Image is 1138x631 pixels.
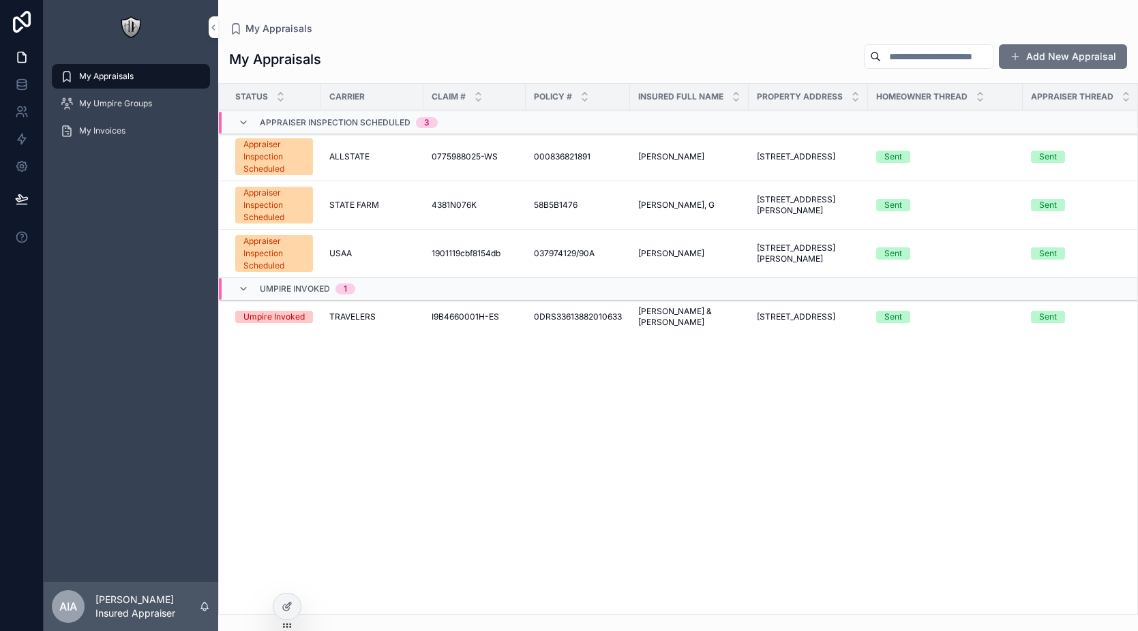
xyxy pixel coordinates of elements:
a: Sent [876,311,1015,323]
span: [PERSON_NAME], G [638,200,715,211]
a: [PERSON_NAME] [638,151,740,162]
h1: My Appraisals [229,50,321,69]
div: scrollable content [44,55,218,161]
span: 000836821891 [534,151,590,162]
a: [PERSON_NAME], G [638,200,740,211]
a: Sent [876,247,1015,260]
span: Claim # [432,91,466,102]
img: App logo [120,16,142,38]
a: 000836821891 [534,151,622,162]
span: Homeowner Thread [876,91,968,102]
span: My Appraisals [245,22,312,35]
div: Sent [884,199,902,211]
a: 1901119cbf8154db [432,248,518,259]
a: 037974129/90A [534,248,622,259]
a: 58B5B1476 [534,200,622,211]
div: Sent [1039,199,1057,211]
span: [STREET_ADDRESS] [757,311,835,322]
a: ALLSTATE [329,151,415,162]
span: AIA [59,598,77,615]
a: 0DRS33613882010633 [534,311,622,322]
span: [STREET_ADDRESS] [757,151,835,162]
span: Umpire Invoked [260,283,330,294]
a: Sent [1031,311,1130,323]
span: Policy # [534,91,572,102]
a: 4381N076K [432,200,518,211]
span: ALLSTATE [329,151,370,162]
a: [STREET_ADDRESS][PERSON_NAME] [757,194,860,216]
a: STATE FARM [329,200,415,211]
span: TRAVELERS [329,311,376,322]
a: Appraiser Inspection Scheduled [235,187,313,224]
a: Sent [876,151,1015,163]
div: Sent [884,151,902,163]
span: Property Address [757,91,843,102]
span: My Appraisals [79,71,134,82]
span: 58B5B1476 [534,200,578,211]
a: USAA [329,248,415,259]
a: Sent [1031,199,1130,211]
div: Appraiser Inspection Scheduled [243,235,305,272]
a: Appraiser Inspection Scheduled [235,235,313,272]
a: TRAVELERS [329,311,415,322]
div: Umpire Invoked [243,311,305,323]
a: Sent [1031,247,1130,260]
a: [STREET_ADDRESS] [757,151,860,162]
a: I9B4660001H-ES [432,311,518,322]
a: [PERSON_NAME] [638,248,740,259]
span: Appraiser Thread [1031,91,1113,102]
span: USAA [329,248,352,259]
div: Sent [1039,151,1057,163]
a: [PERSON_NAME] & [PERSON_NAME] [638,306,740,328]
span: Appraiser Inspection Scheduled [260,117,410,128]
a: My Invoices [52,119,210,143]
div: 3 [424,117,430,128]
div: Sent [884,247,902,260]
span: 037974129/90A [534,248,595,259]
a: [STREET_ADDRESS][PERSON_NAME] [757,243,860,264]
a: [STREET_ADDRESS] [757,311,860,322]
p: [PERSON_NAME] Insured Appraiser [95,593,199,620]
a: My Appraisals [229,22,312,35]
div: 1 [344,283,347,294]
a: Sent [876,199,1015,211]
a: Appraiser Inspection Scheduled [235,138,313,175]
span: I9B4660001H-ES [432,311,499,322]
div: Appraiser Inspection Scheduled [243,187,305,224]
span: My Invoices [79,125,125,136]
span: 4381N076K [432,200,477,211]
button: Add New Appraisal [999,44,1127,69]
div: Sent [1039,311,1057,323]
div: Sent [1039,247,1057,260]
a: Umpire Invoked [235,311,313,323]
div: Sent [884,311,902,323]
span: 1901119cbf8154db [432,248,500,259]
span: Insured Full Name [638,91,723,102]
span: STATE FARM [329,200,379,211]
a: 0775988025-WS [432,151,518,162]
span: My Umpire Groups [79,98,152,109]
div: Appraiser Inspection Scheduled [243,138,305,175]
a: Sent [1031,151,1130,163]
a: My Appraisals [52,64,210,89]
span: Status [235,91,268,102]
span: [PERSON_NAME] [638,248,704,259]
span: Carrier [329,91,365,102]
a: My Umpire Groups [52,91,210,116]
span: 0775988025-WS [432,151,498,162]
span: [PERSON_NAME] [638,151,704,162]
